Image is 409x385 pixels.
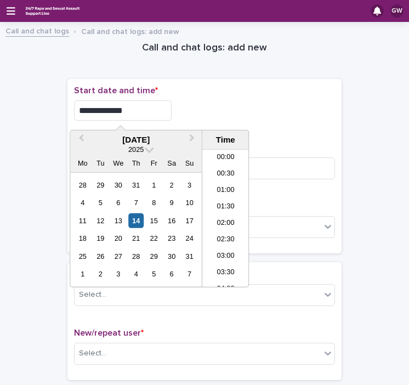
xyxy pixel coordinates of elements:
div: Choose Tuesday, 5 August 2025 [93,195,108,210]
div: Choose Thursday, 31 July 2025 [129,178,144,192]
img: rhQMoQhaT3yELyF149Cw [24,4,81,18]
div: Choose Friday, 5 September 2025 [146,267,161,281]
div: Choose Saturday, 2 August 2025 [164,178,179,192]
div: Choose Saturday, 23 August 2025 [164,231,179,246]
li: 04:00 [202,281,249,298]
div: month 2025-08 [74,176,198,283]
button: Previous Month [71,132,89,149]
div: Choose Friday, 8 August 2025 [146,195,161,210]
div: Choose Saturday, 6 September 2025 [164,267,179,281]
div: Choose Wednesday, 27 August 2025 [111,249,126,264]
div: Choose Monday, 11 August 2025 [75,213,90,228]
div: Choose Thursday, 21 August 2025 [129,231,144,246]
div: Choose Wednesday, 20 August 2025 [111,231,126,246]
div: Choose Sunday, 17 August 2025 [182,213,197,228]
li: 02:00 [202,216,249,232]
div: Choose Sunday, 31 August 2025 [182,249,197,264]
li: 03:00 [202,248,249,265]
div: Choose Thursday, 28 August 2025 [129,249,144,264]
div: Select... [79,348,106,359]
p: Call and chat logs: add new [81,25,179,37]
li: 01:00 [202,183,249,199]
span: 2025 [128,145,144,154]
div: [DATE] [70,135,202,145]
div: GW [390,4,404,18]
div: Choose Monday, 4 August 2025 [75,195,90,210]
div: Choose Monday, 25 August 2025 [75,249,90,264]
div: Choose Wednesday, 13 August 2025 [111,213,126,228]
div: Th [129,156,144,171]
a: Call and chat logs [5,24,69,37]
div: Choose Monday, 28 July 2025 [75,178,90,192]
div: Choose Wednesday, 3 September 2025 [111,267,126,281]
div: Choose Thursday, 7 August 2025 [129,195,144,210]
div: Choose Wednesday, 6 August 2025 [111,195,126,210]
div: Fr [146,156,161,171]
h1: Call and chat logs: add new [67,42,342,55]
div: Choose Monday, 1 September 2025 [75,267,90,281]
li: 03:30 [202,265,249,281]
div: Sa [164,156,179,171]
div: Choose Wednesday, 30 July 2025 [111,178,126,192]
div: Choose Friday, 29 August 2025 [146,249,161,264]
div: Choose Saturday, 16 August 2025 [164,213,179,228]
div: Choose Sunday, 7 September 2025 [182,267,197,281]
span: Start date and time [74,86,158,95]
div: Select... [79,289,106,301]
div: Time [205,135,246,145]
div: Su [182,156,197,171]
li: 00:00 [202,150,249,166]
div: Choose Thursday, 4 September 2025 [129,267,144,281]
div: Choose Friday, 22 August 2025 [146,231,161,246]
li: 01:30 [202,199,249,216]
div: Choose Sunday, 24 August 2025 [182,231,197,246]
div: Choose Sunday, 3 August 2025 [182,178,197,192]
div: Choose Tuesday, 26 August 2025 [93,249,108,264]
div: Choose Sunday, 10 August 2025 [182,195,197,210]
div: Choose Tuesday, 2 September 2025 [93,267,108,281]
li: 02:30 [202,232,249,248]
div: Choose Tuesday, 19 August 2025 [93,231,108,246]
span: New/repeat user [74,329,144,337]
div: Tu [93,156,108,171]
div: Choose Tuesday, 29 July 2025 [93,178,108,192]
button: Next Month [184,132,202,149]
div: Choose Saturday, 9 August 2025 [164,195,179,210]
li: 00:30 [202,166,249,183]
div: Choose Monday, 18 August 2025 [75,231,90,246]
div: Choose Friday, 15 August 2025 [146,213,161,228]
div: Choose Thursday, 14 August 2025 [129,213,144,228]
div: Choose Saturday, 30 August 2025 [164,249,179,264]
div: Choose Tuesday, 12 August 2025 [93,213,108,228]
div: We [111,156,126,171]
div: Choose Friday, 1 August 2025 [146,178,161,192]
div: Mo [75,156,90,171]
